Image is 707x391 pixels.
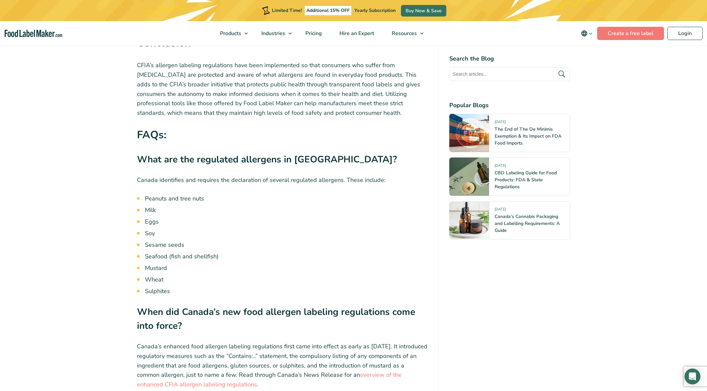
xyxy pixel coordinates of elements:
[297,21,329,46] a: Pricing
[303,30,323,37] span: Pricing
[145,252,428,261] li: Seafood (fish and shellfish)
[145,217,428,226] li: Eggs
[401,5,446,17] a: Buy Now & Save
[354,7,396,14] span: Yearly Subscription
[145,264,428,273] li: Mustard
[259,30,286,37] span: Industries
[137,61,428,118] p: CFIA’s allergen labeling regulations have been implemented so that consumers who suffer from [MED...
[137,128,166,142] strong: FAQs:
[272,7,302,14] span: Limited Time!
[449,101,570,110] h4: Popular Blogs
[137,153,397,166] strong: What are the regulated allergens in [GEOGRAPHIC_DATA]?
[449,54,570,63] h4: Search the Blog
[449,67,570,81] input: Search articles...
[685,369,700,384] div: Open Intercom Messenger
[495,207,506,214] span: [DATE]
[495,119,506,127] span: [DATE]
[137,175,428,185] p: Canada identifies and requires the declaration of several regulated allergens. These include:
[495,170,557,190] a: CBD Labeling Guide for Food Products: FDA & State Regulations
[337,30,375,37] span: Hire an Expert
[390,30,418,37] span: Resources
[383,21,427,46] a: Resources
[597,27,664,40] a: Create a free label
[145,194,428,203] li: Peanuts and tree nuts
[145,206,428,215] li: Milk
[218,30,242,37] span: Products
[137,342,428,389] p: Canada’s enhanced food allergen labeling regulations first came into effect as early as [DATE]. I...
[331,21,381,46] a: Hire an Expert
[253,21,295,46] a: Industries
[495,213,560,234] a: Canada’s Cannabis Packaging and Labelling Requirements: A Guide
[667,27,703,40] a: Login
[145,275,428,284] li: Wheat
[137,306,415,332] strong: When did Canada’s new food allergen labeling regulations come into force?
[145,287,428,296] li: Sulphites
[211,21,251,46] a: Products
[495,126,561,146] a: The End of The De Minimis Exemption & Its Impact on FDA Food Imports
[305,6,351,15] span: Additional 15% OFF
[145,229,428,238] li: Soy
[495,163,506,171] span: [DATE]
[145,240,428,249] li: Sesame seeds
